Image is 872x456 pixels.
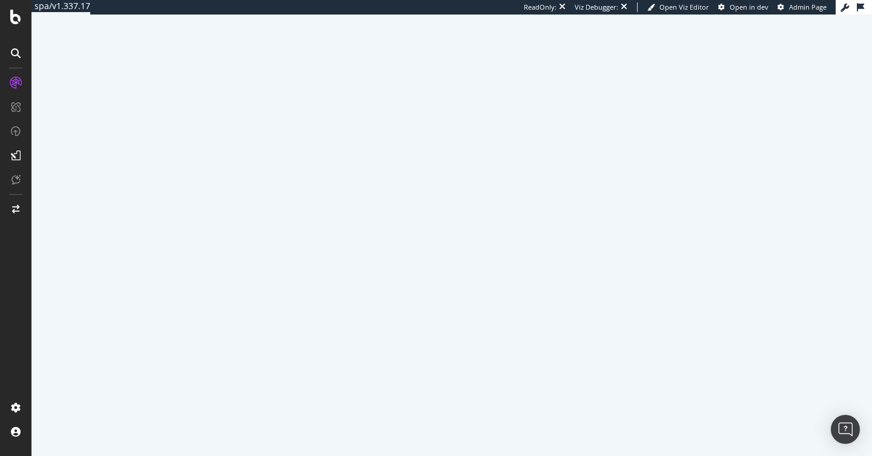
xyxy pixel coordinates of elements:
a: Open Viz Editor [647,2,709,12]
div: animation [408,204,495,247]
span: Open Viz Editor [659,2,709,11]
div: Viz Debugger: [575,2,618,12]
a: Admin Page [778,2,827,12]
div: ReadOnly: [524,2,557,12]
span: Open in dev [730,2,768,11]
div: Open Intercom Messenger [831,415,860,444]
span: Admin Page [789,2,827,11]
a: Open in dev [718,2,768,12]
